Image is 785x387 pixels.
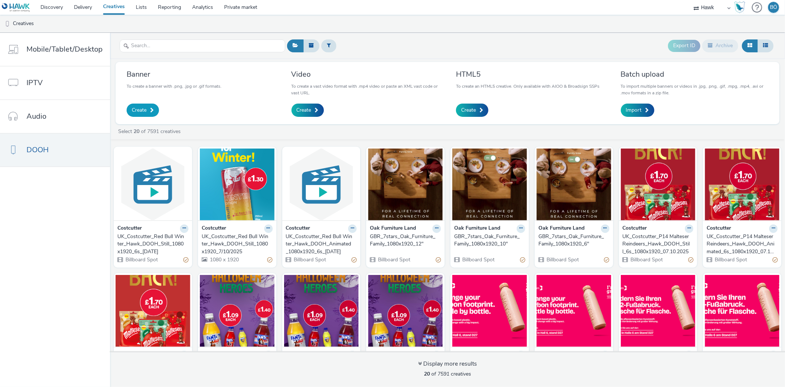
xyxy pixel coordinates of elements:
[368,149,443,220] img: GBR_7stars_Oak_Furniture_Family_1080x1920_12" visual
[623,351,644,359] strong: Braskem
[293,256,326,263] span: Billboard Spot
[297,107,311,114] span: Create
[368,275,443,347] img: UK_Costcutter_P14 HalloweenFanta_Hawk_DOOH_Animated_6s_07/10/2025 visual
[688,256,693,264] div: Partially valid
[200,149,275,220] img: UK_Costcutter_Red Bull Winter_Hawk_DOOH_Still_1080x1920_7/10/2025 visual
[202,233,273,255] a: UK_Costcutter_Red Bull Winter_Hawk_DOOH_Still_1080x1920_7/10/2025
[452,275,527,347] img: GBR_PublicisPro_Braskem_EventsMultiMarket_Hawk_Banner_Static_672x432_KFair_EN_20250926 visual
[125,256,158,263] span: Billboard Spot
[452,149,527,220] img: GBR_7stars_Oak_Furniture_Family_1080x1920_10" visual
[120,39,285,52] input: Search...
[26,44,103,55] span: Mobile/Tablet/Desktop
[537,275,611,347] img: GBR_PublicisPro_Braskem_EventsMultiMarket_Hawk_Banner_Static_576x408_KFair_DE_20250926 visual
[200,275,275,347] img: UK_Costcutter_P14 HalloweenFanta_Hawk_DOOH_Static_1080x1920_07/10/2025 visual
[436,256,441,264] div: Partially valid
[621,275,696,347] img: GBR_PublicisPro_Braskem_EventsMultiMarket_Hawk_Banner_Static_576x408_KFair_EN_20250926 visual
[520,256,525,264] div: Partially valid
[117,224,142,233] strong: Costcutter
[621,83,769,96] p: To import multiple banners or videos in .jpg, .png, .gif, .mpg, .mp4, .avi or .mov formats in a z...
[538,224,584,233] strong: Oak Furniture Land
[546,256,579,263] span: Billboard Spot
[286,351,310,359] strong: Costcutter
[456,83,600,90] p: To create an HTML5 creative. Only available with AIOO & Broadsign SSPs
[134,128,139,135] strong: 20
[370,233,438,248] div: GBR_7stars_Oak_Furniture_Family_1080x1920_12"
[286,224,310,233] strong: Costcutter
[538,233,607,248] div: GBR_7stars_Oak_Furniture_Family_1080x1920_6"
[461,107,476,114] span: Create
[370,224,416,233] strong: Oak Furniture Land
[772,256,778,264] div: Partially valid
[370,233,441,248] a: GBR_7stars_Oak_Furniture_Family_1080x1920_12"
[623,233,694,255] a: UK_Costcutter_P14 Malteser Reindeers_Hawk_DOOH_Still_6s_1080x1920_07.10.2025
[705,275,779,347] img: GBR_PublicisPro_Braskem_EventsMultiMarket_Hawk_Banner_Static_672x432_KFair_DE_20250926 visual
[26,77,43,88] span: IPTV
[456,69,600,79] h3: HTML5
[291,69,439,79] h3: Video
[454,351,475,359] strong: Braskem
[454,233,525,248] a: GBR_7stars_Oak_Furniture_Family_1080x1920_10"
[291,83,439,96] p: To create a vast video format with .mp4 video or paste an XML vast code or vast URL.
[702,39,738,52] button: Archive
[268,256,273,264] div: Partially valid
[183,256,188,264] div: Partially valid
[454,233,522,248] div: GBR_7stars_Oak_Furniture_Family_1080x1920_10"
[621,104,654,117] a: Import
[202,224,226,233] strong: Costcutter
[26,111,46,122] span: Audio
[286,233,357,255] a: UK_Costcutter_Red Bull Winter_Hawk_DOOH_Animated_1080x1920_6s_[DATE]
[117,351,142,359] strong: Costcutter
[604,256,609,264] div: Partially valid
[538,351,559,359] strong: Braskem
[705,149,779,220] img: UK_Costcutter_P14 Malteser Reindeers_Hawk_DOOH_Animated_6s_1080x1920_07.10.2025 visual
[418,360,477,368] div: Display more results
[668,40,700,52] button: Export ID
[291,104,324,117] a: Create
[623,224,647,233] strong: Costcutter
[623,233,691,255] div: UK_Costcutter_P14 Malteser Reindeers_Hawk_DOOH_Still_6s_1080x1920_07.10.2025
[132,107,146,114] span: Create
[424,370,471,377] span: of 7591 creatives
[707,233,775,255] div: UK_Costcutter_P14 Malteser Reindeers_Hawk_DOOH_Animated_6s_1080x1920_07.10.2025
[707,233,778,255] a: UK_Costcutter_P14 Malteser Reindeers_Hawk_DOOH_Animated_6s_1080x1920_07.10.2025
[734,1,745,13] img: Hawk Academy
[4,20,11,28] img: dooh
[707,224,731,233] strong: Costcutter
[377,256,410,263] span: Billboard Spot
[424,370,430,377] strong: 20
[202,351,226,359] strong: Costcutter
[127,69,222,79] h3: Banner
[462,256,495,263] span: Billboard Spot
[351,256,357,264] div: Partially valid
[454,224,500,233] strong: Oak Furniture Land
[621,149,696,220] img: UK_Costcutter_P14 Malteser Reindeers_Hawk_DOOH_Still_6s_1080x1920_07.10.2025 visual
[707,351,728,359] strong: Braskem
[26,144,49,155] span: DOOH
[127,104,159,117] a: Create
[209,256,239,263] span: 1080 x 1920
[370,351,394,359] strong: Costcutter
[116,275,190,347] img: UK_Costcutter_P14 Malteser Reindeers_Hawk_DOOH_Static_1080x1920_07.10.2025 visual
[116,149,190,220] img: UK_Costcutter_Red Bull Winter_Hawk_DOOH_Still_1080x1920_6s_7/10/2025 visual
[117,233,185,255] div: UK_Costcutter_Red Bull Winter_Hawk_DOOH_Still_1080x1920_6s_[DATE]
[284,275,359,347] img: UK_Costcutter_P14 HalloweenFanta_Hawk_DOOH_Still_6s_07/10/2025 visual
[202,233,270,255] div: UK_Costcutter_Red Bull Winter_Hawk_DOOH_Still_1080x1920_7/10/2025
[537,149,611,220] img: GBR_7stars_Oak_Furniture_Family_1080x1920_6" visual
[456,104,488,117] a: Create
[117,128,184,135] a: Select of 7591 creatives
[742,39,758,52] button: Grid
[630,256,663,263] span: Billboard Spot
[286,233,354,255] div: UK_Costcutter_Red Bull Winter_Hawk_DOOH_Animated_1080x1920_6s_[DATE]
[621,69,769,79] h3: Batch upload
[538,233,609,248] a: GBR_7stars_Oak_Furniture_Family_1080x1920_6"
[626,107,642,114] span: Import
[757,39,774,52] button: Table
[714,256,747,263] span: Billboard Spot
[117,233,188,255] a: UK_Costcutter_Red Bull Winter_Hawk_DOOH_Still_1080x1920_6s_[DATE]
[127,83,222,90] p: To create a banner with .png, .jpg or .gif formats.
[770,2,777,13] div: BÖ
[284,149,359,220] img: UK_Costcutter_Red Bull Winter_Hawk_DOOH_Animated_1080x1920_6s_7/10/2025 visual
[734,1,748,13] a: Hawk Academy
[2,3,30,12] img: undefined Logo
